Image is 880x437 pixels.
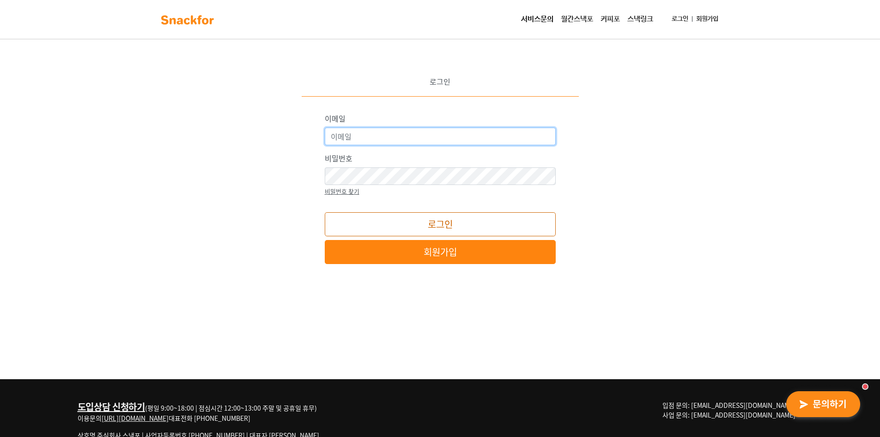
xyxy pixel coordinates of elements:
[302,76,579,97] div: 로그인
[597,10,624,29] a: 커피포
[662,400,795,419] span: 입점 문의: [EMAIL_ADDRESS][DOMAIN_NAME] 사업 문의: [EMAIL_ADDRESS][DOMAIN_NAME]
[78,400,145,413] a: 도입상담 신청하기
[78,400,319,423] div: (평일 9:00~18:00 | 점심시간 12:00~13:00 주말 및 공휴일 휴무) 이용문의 대표전화 [PHONE_NUMBER]
[517,10,557,29] a: 서비스문의
[61,293,119,316] a: 대화
[85,308,96,315] span: 대화
[692,11,722,28] a: 회원가입
[325,153,352,164] label: 비밀번호
[3,293,61,316] a: 홈
[143,307,154,314] span: 설정
[325,187,359,196] small: 비밀번호 찾기
[29,307,35,314] span: 홈
[624,10,657,29] a: 스낵링크
[119,293,177,316] a: 설정
[668,11,692,28] a: 로그인
[325,113,346,124] label: 이메일
[325,240,556,264] a: 회원가입
[557,10,597,29] a: 월간스낵포
[325,128,556,145] input: 이메일
[325,185,359,196] a: 비밀번호 찾기
[325,212,556,236] button: 로그인
[102,413,169,423] a: [URL][DOMAIN_NAME]
[158,12,217,27] img: background-main-color.svg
